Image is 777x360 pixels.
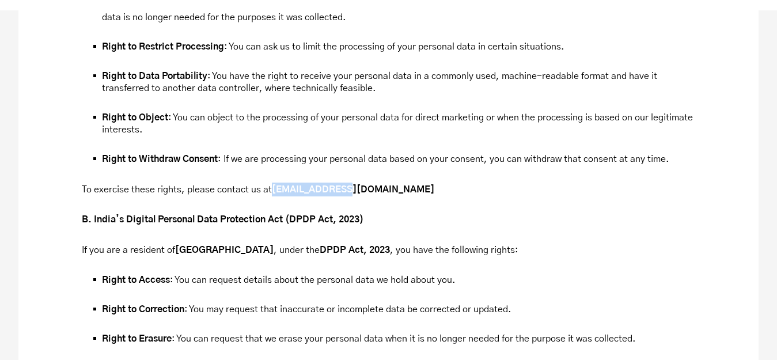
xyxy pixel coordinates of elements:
[102,70,695,94] li: : You have the right to receive your personal data in a commonly used, machine-readable format an...
[175,245,274,255] strong: [GEOGRAPHIC_DATA]
[102,42,224,51] strong: Right to Restrict Processing
[102,304,695,316] li: : You may request that inaccurate or incomplete data be corrected or updated.
[102,41,695,53] li: : You can ask us to limit the processing of your personal data in certain situations.
[102,333,695,345] li: : You can request that we erase your personal data when it is no longer needed for the purpose it...
[102,113,168,122] strong: Right to Object
[102,153,695,165] li: : If we are processing your personal data based on your consent, you can withdraw that consent at...
[102,305,184,314] strong: Right to Correction
[102,71,207,81] strong: Right to Data Portability
[82,183,695,196] p: To exercise these rights, please contact us at
[102,275,170,285] strong: Right to Access
[272,185,434,194] strong: [EMAIL_ADDRESS][DOMAIN_NAME]
[320,245,390,255] strong: DPDP Act, 2023
[102,334,172,343] strong: Right to Erasure
[82,243,695,257] p: If you are a resident of , under the , you have the following rights:
[102,154,218,164] strong: Right to Withdraw Consent
[102,112,695,136] li: : You can object to the processing of your personal data for direct marketing or when the process...
[82,215,363,224] strong: B. India’s Digital Personal Data Protection Act (DPDP Act, 2023)
[102,274,695,286] li: : You can request details about the personal data we hold about you.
